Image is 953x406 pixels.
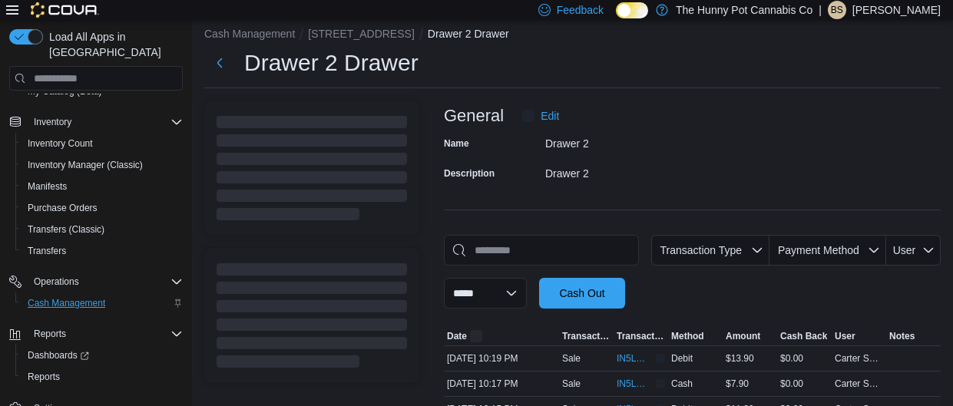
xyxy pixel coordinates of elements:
button: Reports [15,366,189,388]
span: Dashboards [28,349,89,361]
span: IN5LJ3-6160054 [617,352,650,365]
span: Method [671,330,704,342]
button: Edit [516,101,565,131]
span: Edit [541,108,559,124]
span: Reports [28,325,183,343]
label: Description [444,167,495,180]
button: Reports [28,325,72,343]
span: Cash [671,378,693,390]
button: Inventory [3,111,189,133]
div: $0.00 [777,375,832,393]
span: User [893,244,916,256]
span: Inventory [28,113,183,131]
span: Cash Management [22,294,183,312]
span: Cash Out [559,286,604,301]
label: Name [444,137,469,150]
a: Inventory Count [22,134,99,153]
span: Transaction # [617,330,665,342]
a: Reports [22,368,66,386]
button: User [886,235,941,266]
span: Inventory Manager (Classic) [22,156,183,174]
button: Reports [3,323,189,345]
a: Transfers (Classic) [22,220,111,239]
span: Reports [28,371,60,383]
nav: An example of EuiBreadcrumbs [204,26,941,45]
button: [STREET_ADDRESS] [308,28,414,40]
div: Drawer 2 [545,131,751,150]
span: Transaction Type [562,330,611,342]
p: Sale [562,378,581,390]
span: BS [831,1,843,19]
span: Feedback [557,2,604,18]
input: This is a search bar. As you type, the results lower in the page will automatically filter. [444,235,639,266]
span: Inventory [34,116,71,128]
span: Reports [22,368,183,386]
span: Loading [217,119,407,223]
button: Transaction Type [651,235,769,266]
span: Purchase Orders [28,202,98,214]
span: $13.90 [726,352,754,365]
button: Date [444,327,559,345]
span: $7.90 [726,378,749,390]
button: IN5LJ3-6160054 [617,349,665,368]
button: Inventory [28,113,78,131]
span: Load All Apps in [GEOGRAPHIC_DATA] [43,29,183,60]
button: Cash Management [204,28,295,40]
button: Drawer 2 Drawer [428,28,509,40]
a: Purchase Orders [22,199,104,217]
div: [DATE] 10:19 PM [444,349,559,368]
span: Operations [28,272,183,291]
span: Cash Back [780,330,827,342]
a: Dashboards [15,345,189,366]
button: Cash Out [539,278,625,309]
button: Next [204,48,235,78]
button: Notes [886,327,941,345]
a: Manifests [22,177,73,196]
button: Transaction # [614,327,668,345]
div: Brandon Saltzman [828,1,846,19]
span: Manifests [22,177,183,196]
span: Carter Savory [835,378,883,390]
button: Cash Management [15,292,189,314]
span: Manifests [28,180,67,193]
button: Transaction Type [559,327,614,345]
button: Operations [28,272,85,291]
a: Cash Management [22,294,111,312]
span: Payment Method [778,244,859,256]
button: Inventory Count [15,133,189,154]
h1: Drawer 2 Drawer [244,48,419,78]
button: Amount [723,327,777,345]
button: Transfers (Classic) [15,219,189,240]
button: Manifests [15,176,189,197]
span: User [835,330,855,342]
p: The Hunny Pot Cannabis Co [676,1,812,19]
button: Payment Method [769,235,886,266]
span: Reports [34,328,66,340]
span: Cash Management [28,297,105,309]
h3: General [444,107,504,125]
span: Inventory Count [28,137,93,150]
span: Carter Savory [835,352,883,365]
div: $0.00 [777,349,832,368]
span: Inventory Count [22,134,183,153]
span: Purchase Orders [22,199,183,217]
span: Dashboards [22,346,183,365]
a: Dashboards [22,346,95,365]
span: Transfers (Classic) [22,220,183,239]
p: Sale [562,352,581,365]
span: Transfers [28,245,66,257]
span: Date [447,330,467,342]
p: | [819,1,822,19]
span: Transfers [22,242,183,260]
button: User [832,327,886,345]
button: Purchase Orders [15,197,189,219]
span: Amount [726,330,760,342]
span: Inventory Manager (Classic) [28,159,143,171]
span: IN5LJ3-6160036 [617,378,650,390]
input: Dark Mode [616,2,648,18]
button: Transfers [15,240,189,262]
button: Method [668,327,723,345]
a: Inventory Manager (Classic) [22,156,149,174]
button: IN5LJ3-6160036 [617,375,665,393]
div: Drawer 2 [545,161,751,180]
